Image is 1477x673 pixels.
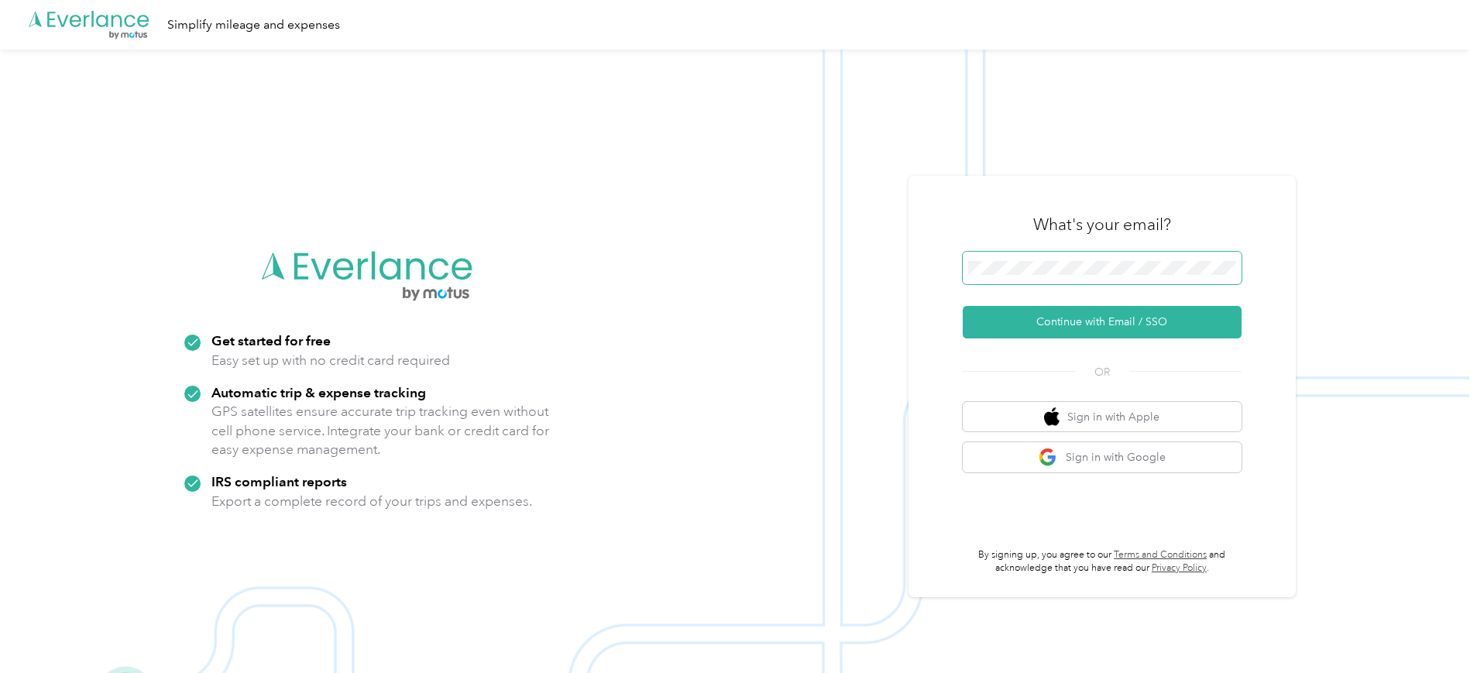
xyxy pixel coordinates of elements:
[211,384,426,400] strong: Automatic trip & expense tracking
[963,442,1242,472] button: google logoSign in with Google
[1044,407,1060,427] img: apple logo
[167,15,340,35] div: Simplify mileage and expenses
[1039,448,1058,467] img: google logo
[1152,562,1207,574] a: Privacy Policy
[211,473,347,489] strong: IRS compliant reports
[1114,549,1207,561] a: Terms and Conditions
[963,306,1242,338] button: Continue with Email / SSO
[963,548,1242,575] p: By signing up, you agree to our and acknowledge that you have read our .
[1033,214,1171,235] h3: What's your email?
[1075,364,1129,380] span: OR
[211,332,331,349] strong: Get started for free
[211,351,450,370] p: Easy set up with no credit card required
[963,402,1242,432] button: apple logoSign in with Apple
[211,402,550,459] p: GPS satellites ensure accurate trip tracking even without cell phone service. Integrate your bank...
[211,492,532,511] p: Export a complete record of your trips and expenses.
